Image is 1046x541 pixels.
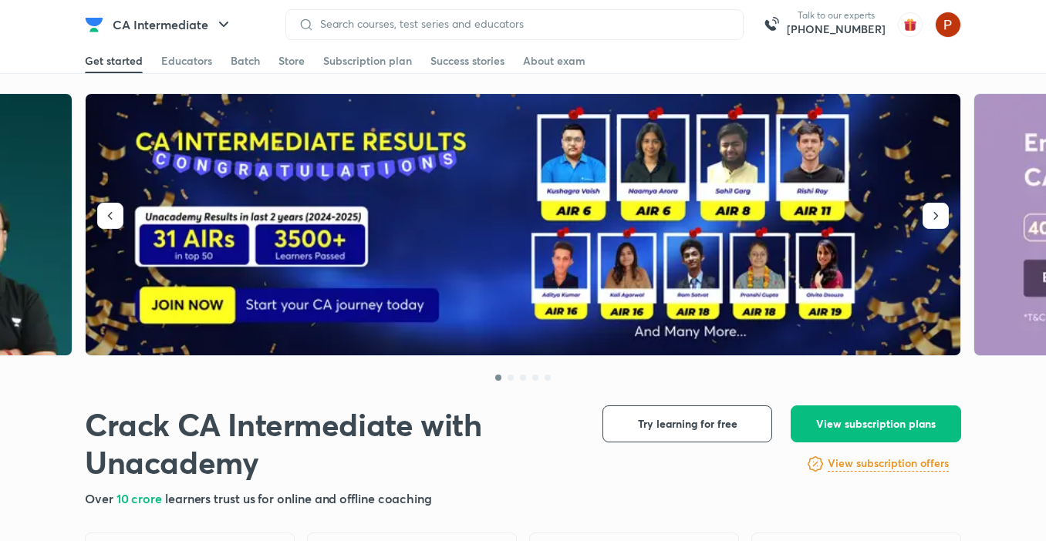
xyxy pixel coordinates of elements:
a: Get started [85,49,143,73]
div: Batch [231,53,260,69]
a: Batch [231,49,260,73]
div: Get started [85,53,143,69]
img: call-us [756,9,787,40]
button: View subscription plans [791,405,961,442]
input: Search courses, test series and educators [314,18,731,30]
a: [PHONE_NUMBER] [787,22,886,37]
a: View subscription offers [828,455,949,473]
a: Store [278,49,305,73]
div: Store [278,53,305,69]
div: Subscription plan [323,53,412,69]
p: Talk to our experts [787,9,886,22]
span: learners trust us for online and offline coaching [165,490,432,506]
a: Success stories [430,49,504,73]
img: Palak [935,12,961,38]
h6: View subscription offers [828,455,949,472]
span: Over [85,490,116,506]
img: avatar [898,12,923,37]
button: Try learning for free [602,405,772,442]
button: CA Intermediate [103,9,242,40]
span: 10 crore [116,490,165,506]
div: Success stories [430,53,504,69]
h1: Crack CA Intermediate with Unacademy [85,405,578,481]
a: About exam [523,49,585,73]
div: About exam [523,53,585,69]
span: View subscription plans [816,416,936,432]
a: Educators [161,49,212,73]
img: Company Logo [85,15,103,34]
div: Educators [161,53,212,69]
span: Try learning for free [638,416,737,432]
a: Subscription plan [323,49,412,73]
